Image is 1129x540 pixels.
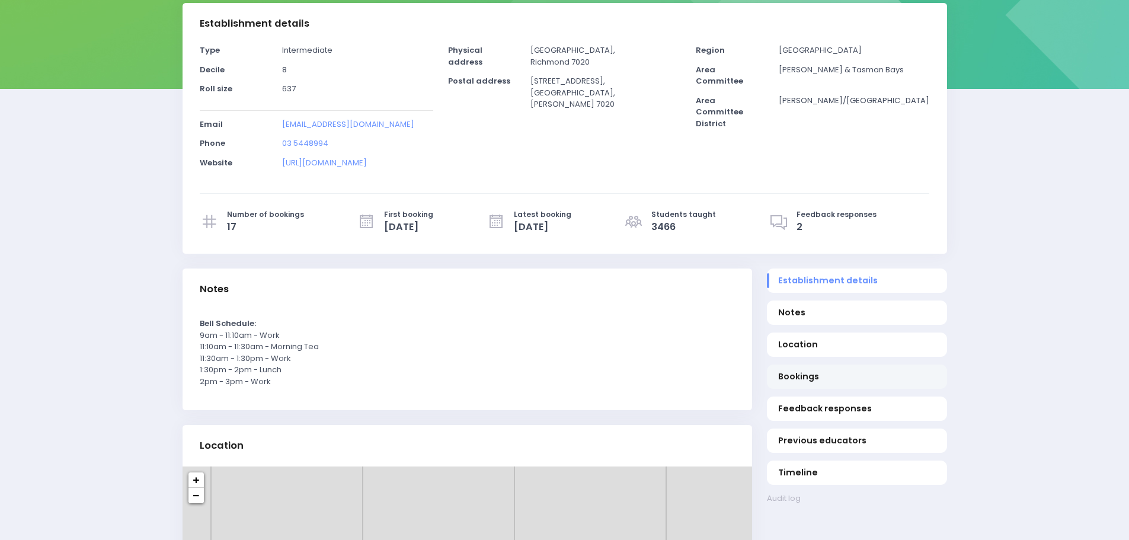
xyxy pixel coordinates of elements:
[282,157,367,168] a: [URL][DOMAIN_NAME]
[767,301,947,325] a: Notes
[200,138,225,149] strong: Phone
[779,95,929,107] p: [PERSON_NAME]/[GEOGRAPHIC_DATA]
[200,283,229,295] h3: Notes
[778,370,935,383] span: Bookings
[227,209,304,220] span: Number of bookings
[448,75,510,87] strong: Postal address
[767,365,947,389] a: Bookings
[778,434,935,447] span: Previous educators
[767,397,947,421] a: Feedback responses
[282,119,414,130] a: [EMAIL_ADDRESS][DOMAIN_NAME]
[530,44,681,68] p: [GEOGRAPHIC_DATA], Richmond 7020
[200,83,232,94] strong: Roll size
[778,338,935,351] span: Location
[767,333,947,357] a: Location
[696,95,743,129] strong: Area Committee District
[200,318,735,387] p: 9am - 11:10am - Work 11:10am - 11:30am - Morning Tea 11:30am - 1:30pm - Work 1:30pm - 2pm - Lunch...
[448,44,482,68] strong: Physical address
[797,209,877,220] span: Feedback responses
[514,209,571,220] span: Latest booking
[778,466,935,479] span: Timeline
[200,44,220,56] strong: Type
[282,138,328,149] a: 03 5448994
[200,64,225,75] strong: Decile
[188,488,204,503] a: Zoom out
[200,119,223,130] strong: Email
[778,306,935,319] span: Notes
[530,75,681,110] p: [STREET_ADDRESS], [GEOGRAPHIC_DATA], [PERSON_NAME] 7020
[797,220,877,234] span: 2
[779,64,929,76] p: [PERSON_NAME] & Tasman Bays
[767,493,947,504] a: Audit log
[767,269,947,293] a: Establishment details
[514,220,571,234] span: [DATE]
[651,209,716,220] span: Students taught
[282,44,433,56] p: Intermediate
[778,274,935,287] span: Establishment details
[188,472,204,488] a: Zoom in
[696,44,725,56] strong: Region
[696,64,743,87] strong: Area Committee
[651,220,716,234] span: 3466
[227,220,304,234] span: 17
[200,18,309,30] h3: Establishment details
[384,209,433,220] span: First booking
[384,220,433,234] span: [DATE]
[282,83,433,95] p: 637
[767,429,947,453] a: Previous educators
[200,318,256,329] strong: Bell Schedule:
[200,157,232,168] strong: Website
[767,461,947,485] a: Timeline
[779,44,929,56] p: [GEOGRAPHIC_DATA]
[200,440,244,452] h3: Location
[778,402,935,415] span: Feedback responses
[282,64,433,76] p: 8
